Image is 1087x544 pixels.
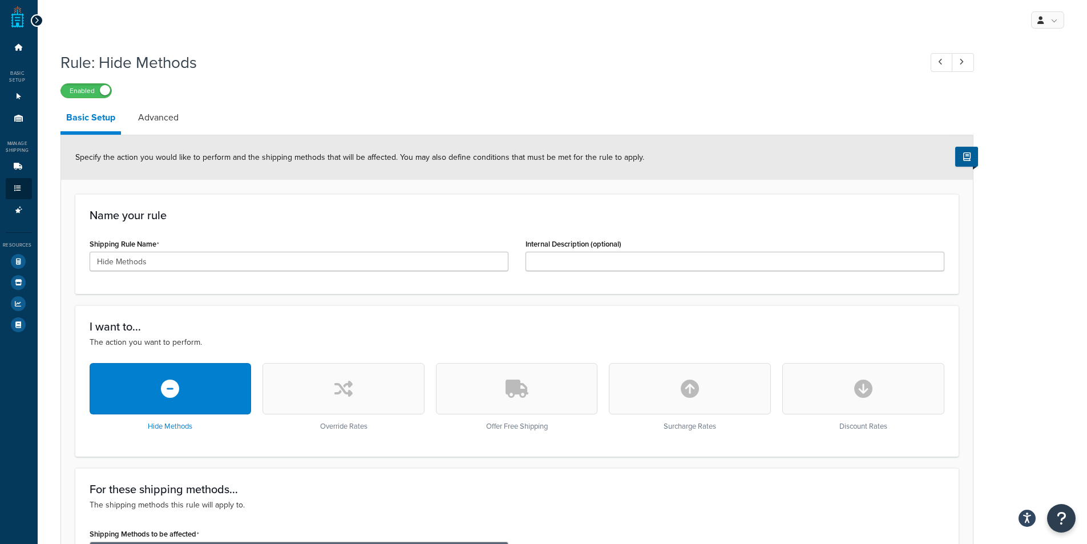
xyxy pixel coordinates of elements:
p: The action you want to perform. [90,336,944,349]
label: Internal Description (optional) [526,240,621,248]
div: Surcharge Rates [609,363,771,431]
div: Hide Methods [90,363,252,431]
button: Show Help Docs [955,147,978,167]
a: Basic Setup [60,104,121,135]
h3: For these shipping methods... [90,483,944,495]
button: Open Resource Center [1047,504,1076,533]
a: Previous Record [931,53,953,72]
a: Advanced [132,104,184,131]
label: Shipping Methods to be affected [90,530,199,539]
li: Advanced Features [6,200,32,221]
div: Discount Rates [782,363,944,431]
span: Specify the action you would like to perform and the shipping methods that will be affected. You ... [75,151,644,163]
h1: Rule: Hide Methods [60,51,910,74]
label: Shipping Rule Name [90,240,159,249]
div: Override Rates [262,363,425,431]
h3: Name your rule [90,209,944,221]
div: Offer Free Shipping [436,363,598,431]
li: Help Docs [6,315,32,335]
li: Shipping Rules [6,178,32,199]
li: Carriers [6,156,32,178]
h3: I want to... [90,320,944,333]
li: Test Your Rates [6,251,32,272]
li: Origins [6,108,32,129]
li: Dashboard [6,37,32,58]
li: Analytics [6,293,32,314]
label: Enabled [61,84,111,98]
li: Websites [6,86,32,107]
p: The shipping methods this rule will apply to. [90,499,944,511]
li: Marketplace [6,272,32,293]
a: Next Record [952,53,974,72]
